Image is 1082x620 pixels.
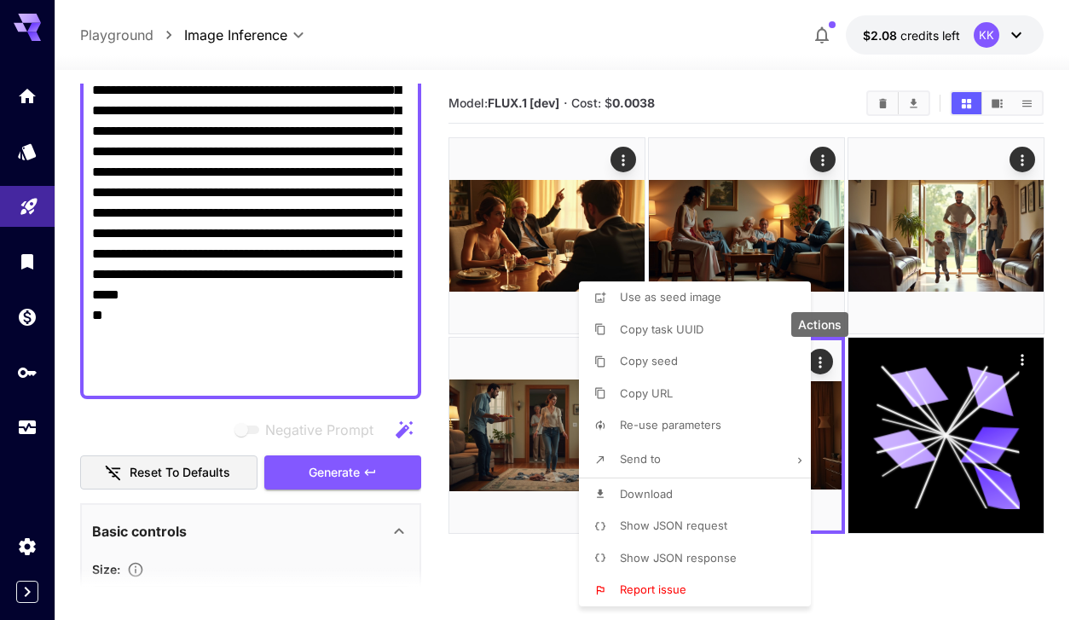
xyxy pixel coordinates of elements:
[620,322,703,336] span: Copy task UUID
[620,418,721,432] span: Re-use parameters
[620,519,727,532] span: Show JSON request
[620,487,673,501] span: Download
[620,354,678,368] span: Copy seed
[620,386,673,400] span: Copy URL
[620,290,721,304] span: Use as seed image
[620,452,661,466] span: Send to
[791,312,848,337] div: Actions
[620,582,686,596] span: Report issue
[620,551,737,565] span: Show JSON response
